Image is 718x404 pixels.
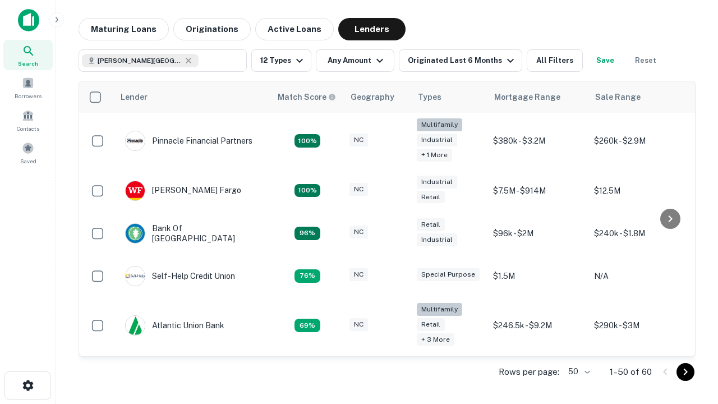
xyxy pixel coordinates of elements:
span: Search [18,59,38,68]
div: NC [349,226,368,238]
div: Matching Properties: 10, hasApolloMatch: undefined [294,319,320,332]
td: $260k - $2.9M [588,113,689,169]
div: Matching Properties: 14, hasApolloMatch: undefined [294,227,320,240]
div: Capitalize uses an advanced AI algorithm to match your search with the best lender. The match sco... [278,91,336,103]
div: Multifamily [417,303,462,316]
div: NC [349,183,368,196]
th: Sale Range [588,81,689,113]
button: Go to next page [676,363,694,381]
button: Save your search to get updates of matches that match your search criteria. [587,49,623,72]
td: $1.5M [487,255,588,297]
div: Pinnacle Financial Partners [125,131,252,151]
span: Contacts [17,124,39,133]
th: Lender [114,81,271,113]
h6: Match Score [278,91,334,103]
span: Saved [20,157,36,166]
img: picture [126,267,145,286]
td: $7.5M - $914M [487,169,588,212]
a: Saved [3,137,53,168]
th: Mortgage Range [487,81,588,113]
th: Geography [344,81,411,113]
button: Lenders [338,18,406,40]
div: NC [349,134,368,146]
span: [PERSON_NAME][GEOGRAPHIC_DATA], [GEOGRAPHIC_DATA] [98,56,182,66]
img: picture [126,131,145,150]
button: Originated Last 6 Months [399,49,522,72]
div: Mortgage Range [494,90,560,104]
button: Active Loans [255,18,334,40]
img: picture [126,181,145,200]
div: Industrial [417,176,457,189]
iframe: Chat Widget [662,314,718,368]
div: Industrial [417,233,457,246]
td: $380k - $3.2M [487,113,588,169]
a: Contacts [3,105,53,135]
div: [PERSON_NAME] Fargo [125,181,241,201]
button: 12 Types [251,49,311,72]
img: picture [126,316,145,335]
div: NC [349,318,368,331]
td: $240k - $1.8M [588,212,689,255]
div: NC [349,268,368,281]
div: Lender [121,90,148,104]
div: Retail [417,318,445,331]
td: $12.5M [588,169,689,212]
img: capitalize-icon.png [18,9,39,31]
div: Sale Range [595,90,641,104]
div: Atlantic Union Bank [125,315,224,336]
div: Special Purpose [417,268,480,281]
th: Types [411,81,487,113]
button: Maturing Loans [79,18,169,40]
div: 50 [564,364,592,380]
p: 1–50 of 60 [610,365,652,379]
div: Retail [417,218,445,231]
button: Any Amount [316,49,394,72]
div: Industrial [417,134,457,146]
div: Matching Properties: 15, hasApolloMatch: undefined [294,184,320,198]
td: $246.5k - $9.2M [487,297,588,354]
button: Originations [173,18,251,40]
div: Originated Last 6 Months [408,54,517,67]
div: Geography [351,90,394,104]
div: Bank Of [GEOGRAPHIC_DATA] [125,223,260,244]
div: Self-help Credit Union [125,266,235,286]
span: Borrowers [15,91,42,100]
div: Types [418,90,441,104]
div: Matching Properties: 11, hasApolloMatch: undefined [294,269,320,283]
th: Capitalize uses an advanced AI algorithm to match your search with the best lender. The match sco... [271,81,344,113]
a: Search [3,40,53,70]
div: Multifamily [417,118,462,131]
td: N/A [588,255,689,297]
td: $96k - $2M [487,212,588,255]
img: picture [126,224,145,243]
p: Rows per page: [499,365,559,379]
div: + 3 more [417,333,454,346]
button: All Filters [527,49,583,72]
button: Reset [628,49,664,72]
a: Borrowers [3,72,53,103]
div: Matching Properties: 26, hasApolloMatch: undefined [294,134,320,148]
div: Retail [417,191,445,204]
div: + 1 more [417,149,452,162]
td: $290k - $3M [588,297,689,354]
